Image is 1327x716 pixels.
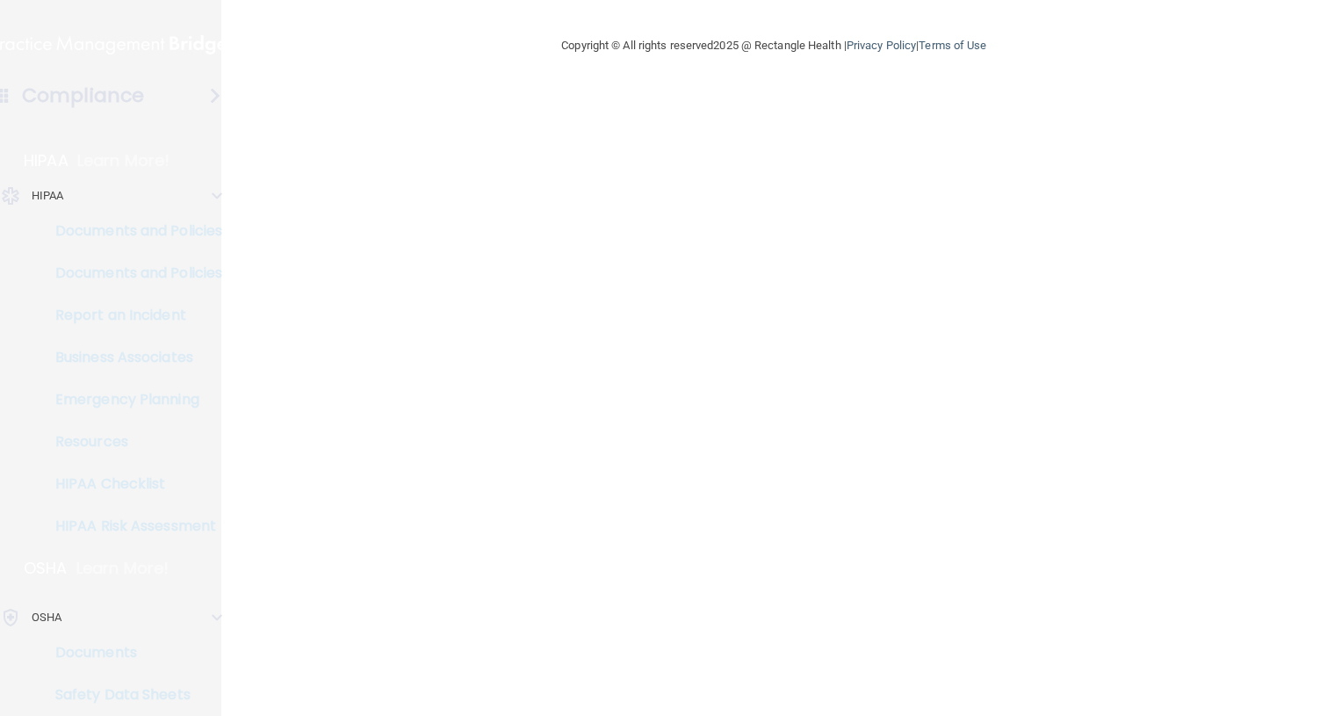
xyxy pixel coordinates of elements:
p: Documents [11,644,251,662]
h4: Compliance [22,83,144,108]
p: Safety Data Sheets [11,686,251,704]
p: HIPAA [32,185,64,206]
p: Business Associates [11,349,251,366]
p: Report an Incident [11,307,251,324]
div: Copyright © All rights reserved 2025 @ Rectangle Health | | [453,18,1094,74]
p: Learn More! [77,150,170,171]
p: HIPAA Risk Assessment [11,517,251,535]
p: Emergency Planning [11,391,251,409]
p: Documents and Policies [11,264,251,282]
p: OSHA [24,558,68,579]
a: Privacy Policy [847,39,916,52]
p: HIPAA [24,150,69,171]
p: HIPAA Checklist [11,475,251,493]
p: Documents and Policies [11,222,251,240]
p: Learn More! [76,558,169,579]
p: Resources [11,433,251,451]
p: OSHA [32,607,61,628]
a: Terms of Use [919,39,986,52]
